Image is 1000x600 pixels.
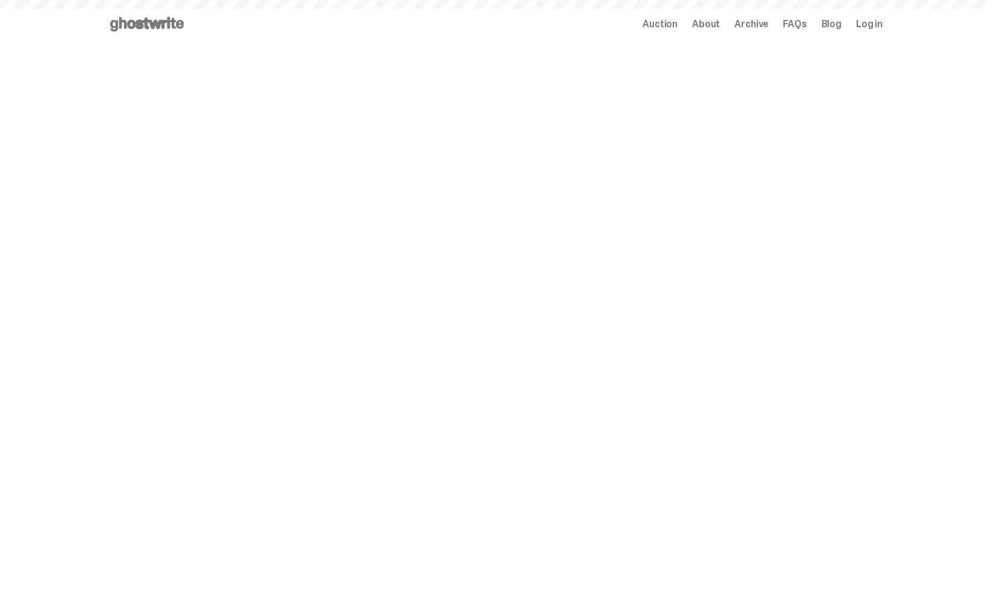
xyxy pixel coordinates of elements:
[692,19,720,29] a: About
[822,19,842,29] a: Blog
[642,19,678,29] a: Auction
[734,19,768,29] a: Archive
[783,19,806,29] a: FAQs
[856,19,883,29] a: Log in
